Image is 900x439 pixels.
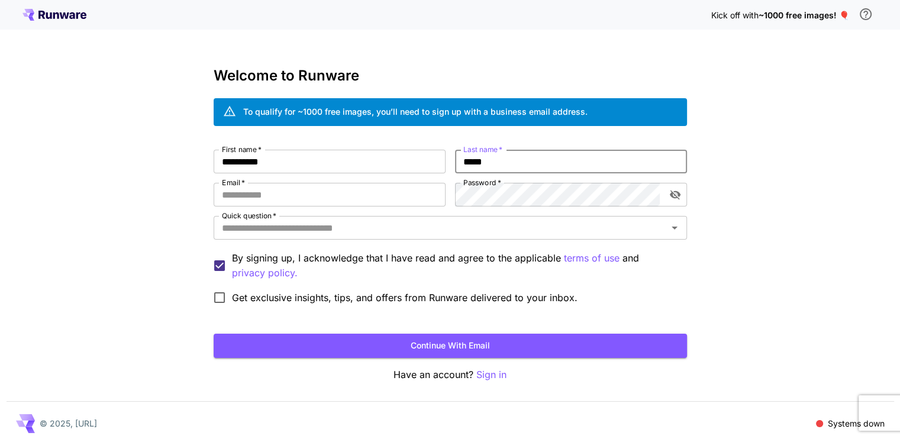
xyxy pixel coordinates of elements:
[476,367,507,382] button: Sign in
[243,105,588,118] div: To qualify for ~1000 free images, you’ll need to sign up with a business email address.
[564,251,620,266] p: terms of use
[222,144,262,154] label: First name
[40,417,97,430] p: © 2025, [URL]
[232,251,678,280] p: By signing up, I acknowledge that I have read and agree to the applicable and
[711,10,759,20] span: Kick off with
[232,290,578,305] span: Get exclusive insights, tips, and offers from Runware delivered to your inbox.
[222,211,276,221] label: Quick question
[232,266,298,280] p: privacy policy.
[463,144,502,154] label: Last name
[222,177,245,188] label: Email
[664,184,686,205] button: toggle password visibility
[214,334,687,358] button: Continue with email
[759,10,849,20] span: ~1000 free images! 🎈
[828,417,885,430] p: Systems down
[564,251,620,266] button: By signing up, I acknowledge that I have read and agree to the applicable and privacy policy.
[463,177,501,188] label: Password
[214,67,687,84] h3: Welcome to Runware
[214,367,687,382] p: Have an account?
[666,220,683,236] button: Open
[232,266,298,280] button: By signing up, I acknowledge that I have read and agree to the applicable terms of use and
[854,2,878,26] button: In order to qualify for free credit, you need to sign up with a business email address and click ...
